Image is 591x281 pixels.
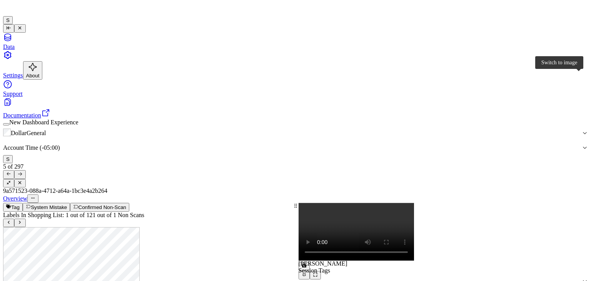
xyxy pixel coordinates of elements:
[23,61,43,80] button: About
[3,33,588,50] a: Data
[3,50,588,79] a: Settings
[299,239,588,246] div: Duration
[3,212,92,218] span: Labels In Shopping List: 1 out of 12
[3,97,588,119] a: Documentation
[3,163,23,170] span: 5 of 297
[3,80,588,97] a: Support
[6,17,10,23] span: S
[3,16,13,24] button: S
[299,226,588,232] div: Timestamp
[299,232,588,239] div: [DATE] 17:12:01.207
[3,195,27,202] a: Overview
[3,155,13,163] button: S
[299,253,588,260] div: Assignee
[299,260,588,267] div: [PERSON_NAME]
[299,267,588,274] div: Session Tags
[3,119,588,126] div: New Dashboard Experience
[70,203,129,211] button: Confirmed Non-Scan
[3,187,588,194] div: 9a571523-088a-4712-a64a-1bc3e4a2b264
[23,203,70,211] button: System Mistake
[3,24,14,33] button: Toggle Navigation
[3,203,23,211] button: Tag
[14,24,25,33] button: Toggle Navigation
[6,156,10,162] span: S
[3,212,293,227] span: 1 out of 1 Non Scans
[299,203,588,210] div: Session
[299,246,588,253] div: 02:02.058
